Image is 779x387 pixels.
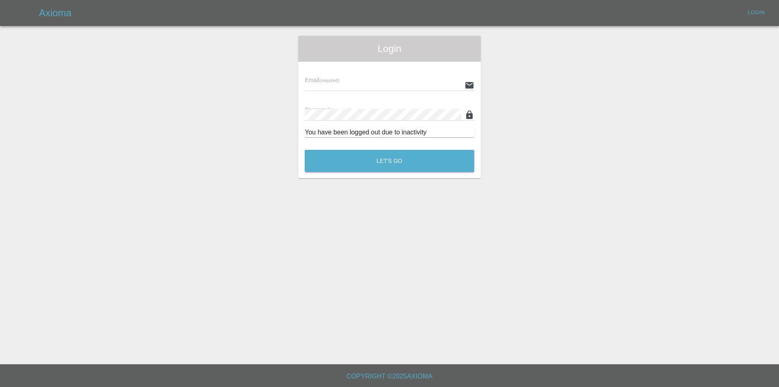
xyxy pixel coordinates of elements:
span: Email [305,77,339,83]
small: (required) [319,78,340,83]
a: Login [743,6,769,19]
div: You have been logged out due to inactivity [305,128,474,137]
h5: Axioma [39,6,71,19]
span: Login [305,42,474,55]
span: Password [305,106,350,113]
small: (required) [330,108,351,112]
button: Let's Go [305,150,474,172]
h6: Copyright © 2025 Axioma [6,371,773,382]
